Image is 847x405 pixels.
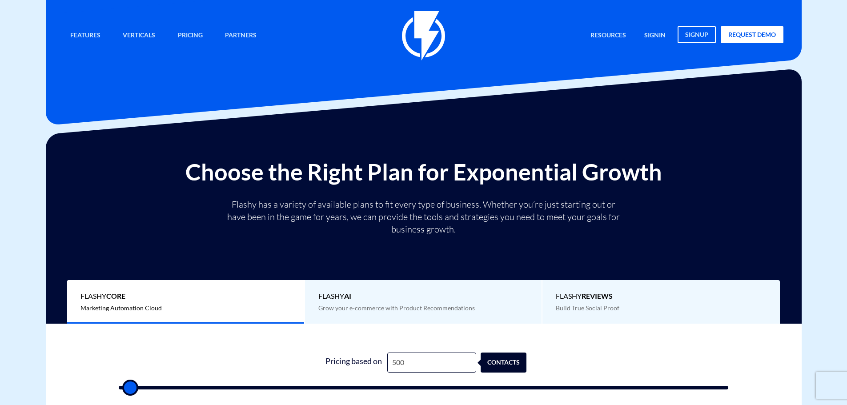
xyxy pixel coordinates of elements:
div: Pricing based on [321,353,387,373]
a: request demo [721,26,783,43]
a: signup [678,26,716,43]
a: Partners [218,26,263,45]
span: Flashy [556,291,767,301]
div: contacts [485,353,531,373]
p: Flashy has a variety of available plans to fit every type of business. Whether you’re just starti... [224,198,624,236]
span: Flashy [318,291,529,301]
span: Build True Social Proof [556,304,619,312]
a: Features [64,26,107,45]
a: Resources [584,26,633,45]
b: AI [344,292,351,300]
a: Verticals [116,26,162,45]
span: Marketing Automation Cloud [80,304,162,312]
span: Grow your e-commerce with Product Recommendations [318,304,475,312]
a: signin [638,26,672,45]
b: Core [106,292,125,300]
b: REVIEWS [582,292,613,300]
span: Flashy [80,291,291,301]
a: Pricing [171,26,209,45]
h2: Choose the Right Plan for Exponential Growth [52,159,795,184]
